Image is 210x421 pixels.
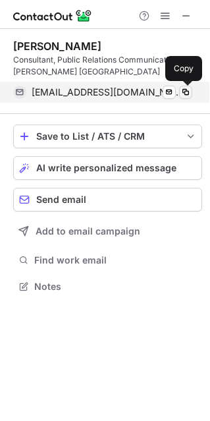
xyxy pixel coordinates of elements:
[36,226,140,237] span: Add to email campaign
[13,188,202,211] button: Send email
[13,277,202,296] button: Notes
[13,251,202,269] button: Find work email
[36,163,176,173] span: AI write personalized message
[13,54,202,78] div: Consultant, Public Relations Communications at [PERSON_NAME] [GEOGRAPHIC_DATA]
[13,156,202,180] button: AI write personalized message
[34,281,197,293] span: Notes
[13,40,101,53] div: [PERSON_NAME]
[13,125,202,148] button: save-profile-one-click
[36,194,86,205] span: Send email
[34,254,197,266] span: Find work email
[32,86,182,98] span: [EMAIL_ADDRESS][DOMAIN_NAME]
[36,131,179,142] div: Save to List / ATS / CRM
[13,8,92,24] img: ContactOut v5.3.10
[13,219,202,243] button: Add to email campaign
